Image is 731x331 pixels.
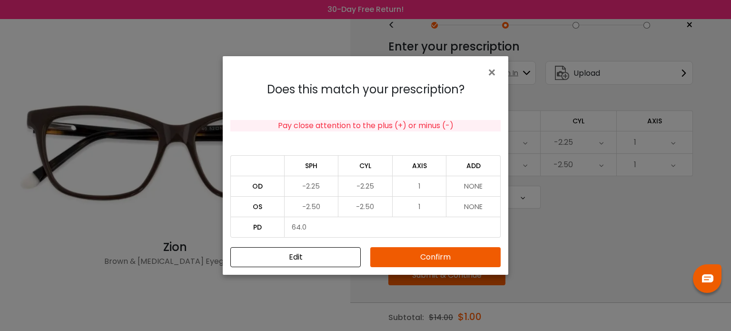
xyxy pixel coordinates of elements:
[230,83,501,97] h4: Does this match your prescription?
[338,155,393,176] td: CYL
[370,247,501,267] button: Confirm
[338,196,393,217] td: -2.50
[487,62,501,83] span: ×
[285,217,501,238] td: 64.0
[393,196,447,217] td: 1
[393,155,447,176] td: AXIS
[230,120,501,131] div: Pay close attention to the plus (+) or minus (-)
[487,64,501,80] button: Close
[446,176,501,196] td: NONE
[446,196,501,217] td: NONE
[702,274,713,282] img: chat
[446,155,501,176] td: ADD
[393,176,447,196] td: 1
[338,176,393,196] td: -2.25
